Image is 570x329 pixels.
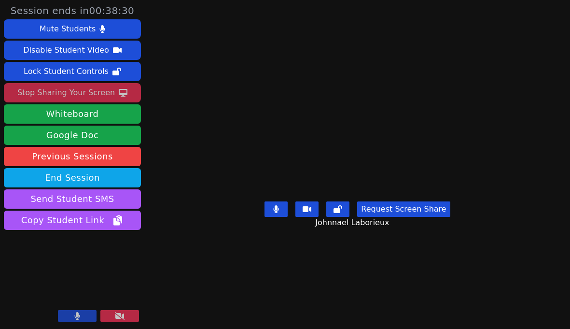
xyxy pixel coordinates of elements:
[4,126,141,145] a: Google Doc
[24,64,109,79] div: Lock Student Controls
[4,62,141,81] button: Lock Student Controls
[4,19,141,39] button: Mute Students
[4,41,141,60] button: Disable Student Video
[23,43,109,58] div: Disable Student Video
[40,21,96,37] div: Mute Students
[4,211,141,230] button: Copy Student Link
[4,189,141,209] button: Send Student SMS
[4,168,141,187] button: End Session
[357,201,450,217] button: Request Screen Share
[4,83,141,102] button: Stop Sharing Your Screen
[11,4,135,17] span: Session ends in
[17,85,115,100] div: Stop Sharing Your Screen
[315,217,391,229] span: Johnnael Laborieux
[89,5,135,16] time: 00:38:30
[4,147,141,166] a: Previous Sessions
[21,214,124,227] span: Copy Student Link
[4,104,141,124] button: Whiteboard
